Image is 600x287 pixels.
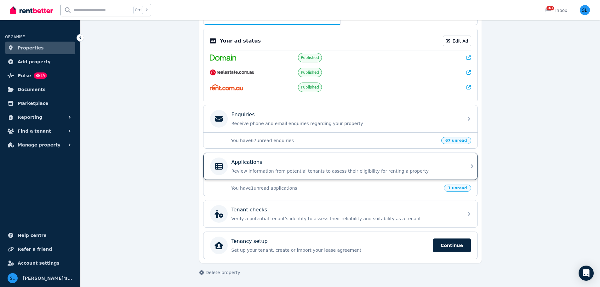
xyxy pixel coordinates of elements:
[146,8,148,13] span: k
[18,72,31,79] span: Pulse
[231,137,437,144] p: You have 67 unread enquiries
[231,206,267,214] p: Tenant checks
[301,55,319,60] span: Published
[579,266,594,281] div: Open Intercom Messenger
[546,6,554,10] span: 161
[18,245,52,253] span: Refer a friend
[441,137,471,144] span: 67 unread
[433,238,471,252] span: Continue
[5,139,75,151] button: Manage property
[10,5,53,15] img: RentBetter
[443,36,471,46] a: Edit Ad
[18,141,60,149] span: Manage property
[5,97,75,110] a: Marketplace
[18,44,44,52] span: Properties
[203,153,477,180] a: ApplicationsReview information from potential tenants to assess their eligibility for renting a p...
[545,7,567,14] div: Inbox
[301,85,319,90] span: Published
[203,200,477,227] a: Tenant checksVerify a potential tenant's identity to assess their reliability and suitability as ...
[18,232,47,239] span: Help centre
[5,69,75,82] a: PulseBETA
[203,105,477,132] a: EnquiriesReceive phone and email enquiries regarding your property
[231,185,440,191] p: You have 1 unread applications
[231,111,255,118] p: Enquiries
[580,5,590,15] img: Sydney Sotheby's LNS
[5,243,75,255] a: Refer a friend
[5,125,75,137] button: Find a tenant
[18,58,51,66] span: Add property
[210,69,255,76] img: RealEstate.com.au
[231,120,460,127] p: Receive phone and email enquiries regarding your property
[231,168,460,174] p: Review information from potential tenants to assess their eligibility for renting a property
[231,158,262,166] p: Applications
[231,247,429,253] p: Set up your tenant, create or import your lease agreement
[5,55,75,68] a: Add property
[444,185,471,192] span: 1 unread
[133,6,143,14] span: Ctrl
[203,232,477,259] a: Tenancy setupSet up your tenant, create or import your lease agreementContinue
[18,86,46,93] span: Documents
[5,42,75,54] a: Properties
[18,259,60,267] span: Account settings
[210,84,243,90] img: Rent.com.au
[34,72,47,79] span: BETA
[220,37,261,45] p: Your ad status
[5,35,25,39] span: ORGANISE
[23,274,73,282] span: [PERSON_NAME]'s LNS
[231,215,460,222] p: Verify a potential tenant's identity to assess their reliability and suitability as a tenant
[5,257,75,269] a: Account settings
[18,113,42,121] span: Reporting
[5,229,75,242] a: Help centre
[231,238,268,245] p: Tenancy setup
[5,111,75,123] button: Reporting
[8,273,18,283] img: Sydney Sotheby's LNS
[210,55,236,61] img: Domain.com.au
[206,269,240,276] span: Delete property
[5,83,75,96] a: Documents
[18,127,51,135] span: Find a tenant
[199,269,240,276] button: Delete property
[18,100,48,107] span: Marketplace
[301,70,319,75] span: Published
